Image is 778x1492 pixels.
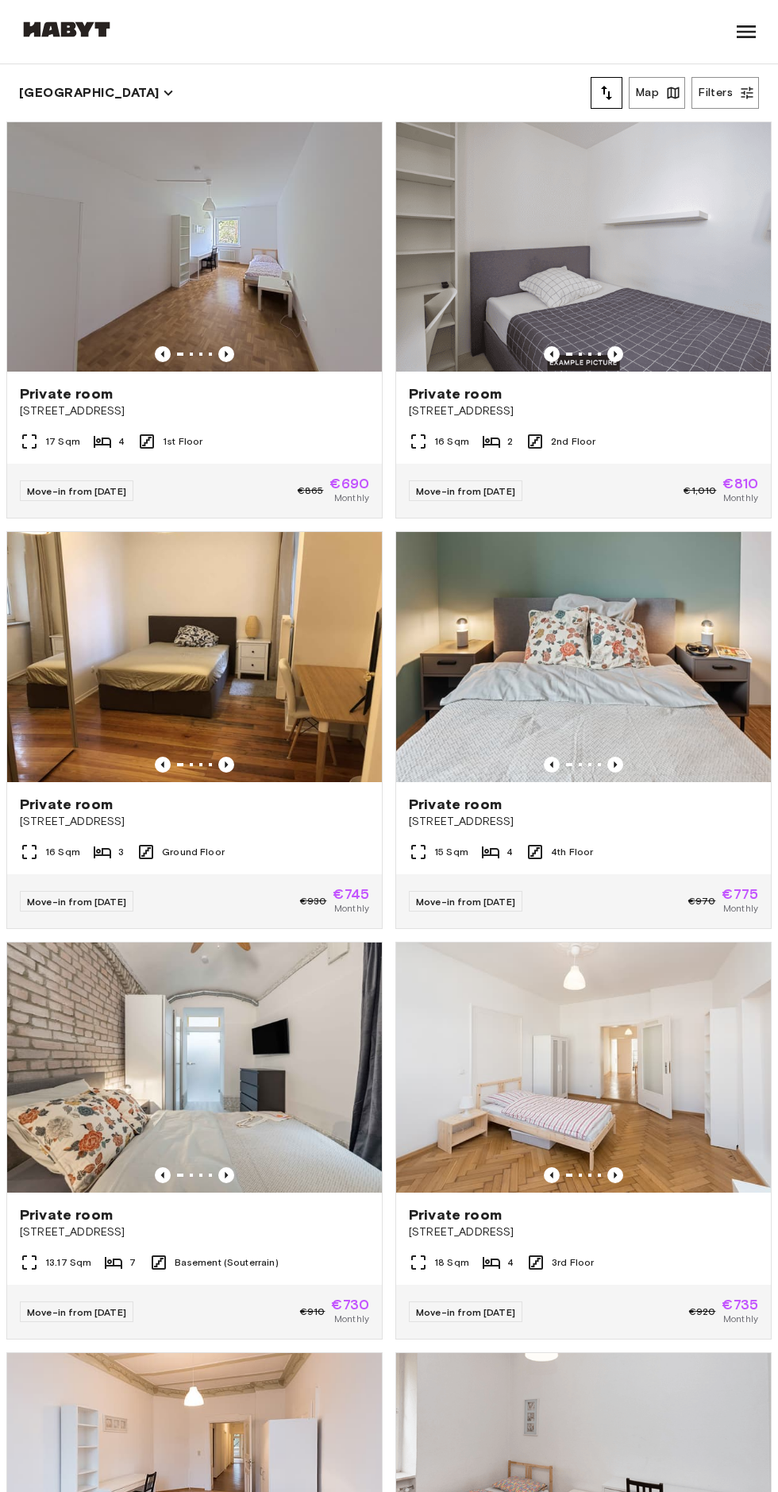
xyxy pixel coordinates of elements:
[507,434,513,449] span: 2
[334,1312,369,1326] span: Monthly
[218,346,234,362] button: Previous image
[45,1255,91,1270] span: 13.17 Sqm
[434,1255,469,1270] span: 18 Sqm
[7,532,382,782] img: Marketing picture of unit DE-02-004-001-01HF
[7,122,382,372] img: Marketing picture of unit DE-02-023-04M
[129,1255,136,1270] span: 7
[409,403,758,419] span: [STREET_ADDRESS]
[331,1297,369,1312] span: €730
[20,384,113,403] span: Private room
[396,122,771,372] img: Marketing picture of unit DE-02-002-002-02HF
[20,1205,113,1224] span: Private room
[416,896,515,908] span: Move-in from [DATE]
[300,1305,325,1319] span: €910
[6,121,383,519] a: Marketing picture of unit DE-02-023-04MPrevious imagePrevious imagePrivate room[STREET_ADDRESS]17...
[544,1167,560,1183] button: Previous image
[409,1205,502,1224] span: Private room
[27,485,126,497] span: Move-in from [DATE]
[6,531,383,929] a: Marketing picture of unit DE-02-004-001-01HFPrevious imagePrevious imagePrivate room[STREET_ADDRE...
[722,1297,758,1312] span: €735
[691,77,759,109] button: Filters
[334,901,369,916] span: Monthly
[395,121,772,519] a: Marketing picture of unit DE-02-002-002-02HFPrevious imagePrevious imagePrivate room[STREET_ADDRE...
[551,434,595,449] span: 2nd Floor
[409,814,758,830] span: [STREET_ADDRESS]
[395,531,772,929] a: Marketing picture of unit DE-02-019-003-04HFPrevious imagePrevious imagePrivate room[STREET_ADDRE...
[27,896,126,908] span: Move-in from [DATE]
[551,845,593,859] span: 4th Floor
[722,476,758,491] span: €810
[298,484,324,498] span: €865
[45,434,80,449] span: 17 Sqm
[333,887,369,901] span: €745
[409,384,502,403] span: Private room
[19,21,114,37] img: Habyt
[506,845,513,859] span: 4
[20,795,113,814] span: Private room
[684,484,716,498] span: €1,010
[409,795,502,814] span: Private room
[544,346,560,362] button: Previous image
[162,845,225,859] span: Ground Floor
[300,894,327,908] span: €930
[629,77,685,109] button: Map
[688,894,716,908] span: €970
[544,757,560,773] button: Previous image
[334,491,369,505] span: Monthly
[591,77,622,109] button: tune
[434,845,468,859] span: 15 Sqm
[163,434,202,449] span: 1st Floor
[118,434,125,449] span: 4
[722,887,758,901] span: €775
[723,1312,758,1326] span: Monthly
[6,942,383,1340] a: Marketing picture of unit DE-02-004-006-01HFPrevious imagePrevious imagePrivate room[STREET_ADDRE...
[723,901,758,916] span: Monthly
[409,1224,758,1240] span: [STREET_ADDRESS]
[607,346,623,362] button: Previous image
[395,942,772,1340] a: Marketing picture of unit DE-02-038-03MPrevious imagePrevious imagePrivate room[STREET_ADDRESS]18...
[7,943,382,1193] img: Marketing picture of unit DE-02-004-006-01HF
[416,1306,515,1318] span: Move-in from [DATE]
[723,491,758,505] span: Monthly
[45,845,80,859] span: 16 Sqm
[20,814,369,830] span: [STREET_ADDRESS]
[27,1306,126,1318] span: Move-in from [DATE]
[607,757,623,773] button: Previous image
[155,346,171,362] button: Previous image
[175,1255,279,1270] span: Basement (Souterrain)
[552,1255,594,1270] span: 3rd Floor
[416,485,515,497] span: Move-in from [DATE]
[396,943,771,1193] img: Marketing picture of unit DE-02-038-03M
[507,1255,514,1270] span: 4
[218,1167,234,1183] button: Previous image
[118,845,124,859] span: 3
[689,1305,716,1319] span: €920
[396,532,771,782] img: Marketing picture of unit DE-02-019-003-04HF
[607,1167,623,1183] button: Previous image
[19,82,174,104] button: [GEOGRAPHIC_DATA]
[329,476,369,491] span: €690
[20,403,369,419] span: [STREET_ADDRESS]
[218,757,234,773] button: Previous image
[20,1224,369,1240] span: [STREET_ADDRESS]
[155,757,171,773] button: Previous image
[155,1167,171,1183] button: Previous image
[434,434,469,449] span: 16 Sqm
